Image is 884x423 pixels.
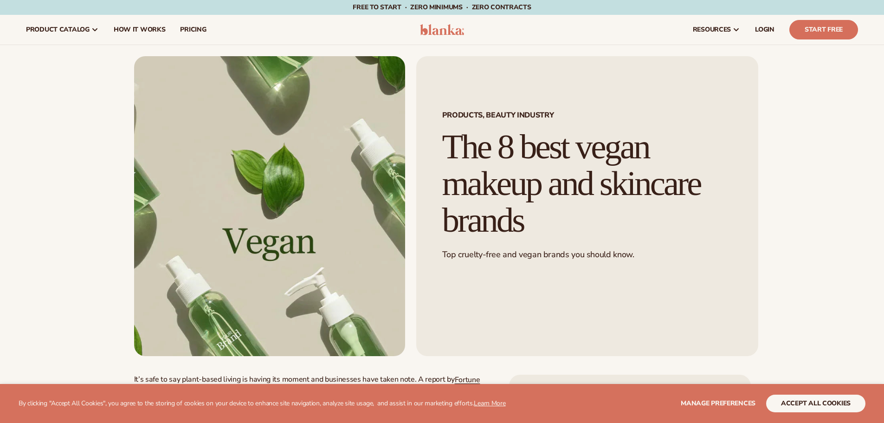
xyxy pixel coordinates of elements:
h1: The 8 best vegan makeup and skincare brands [442,129,732,238]
a: resources [685,15,748,45]
span: It’s safe to say plant-based living is having its moment and businesses have taken note. A report by [134,374,455,384]
a: How It Works [106,15,173,45]
span: Free to start · ZERO minimums · ZERO contracts [353,3,531,12]
a: pricing [173,15,213,45]
button: accept all cookies [766,395,865,412]
span: resources [693,26,731,33]
span: How It Works [114,26,166,33]
span: pricing [180,26,206,33]
span: Top cruelty-free and vegan brands you should know. [442,249,634,260]
img: logo [420,24,464,35]
a: Start Free [789,20,858,39]
a: product catalog [19,15,106,45]
button: Manage preferences [681,395,755,412]
span: Manage preferences [681,399,755,408]
span: Products, Beauty Industry [442,111,732,119]
a: LOGIN [748,15,782,45]
p: By clicking "Accept All Cookies", you agree to the storing of cookies on your device to enhance s... [19,400,506,408]
span: LOGIN [755,26,774,33]
span: product catalog [26,26,90,33]
img: green vegan based skincare [134,56,405,356]
a: Learn More [474,399,505,408]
